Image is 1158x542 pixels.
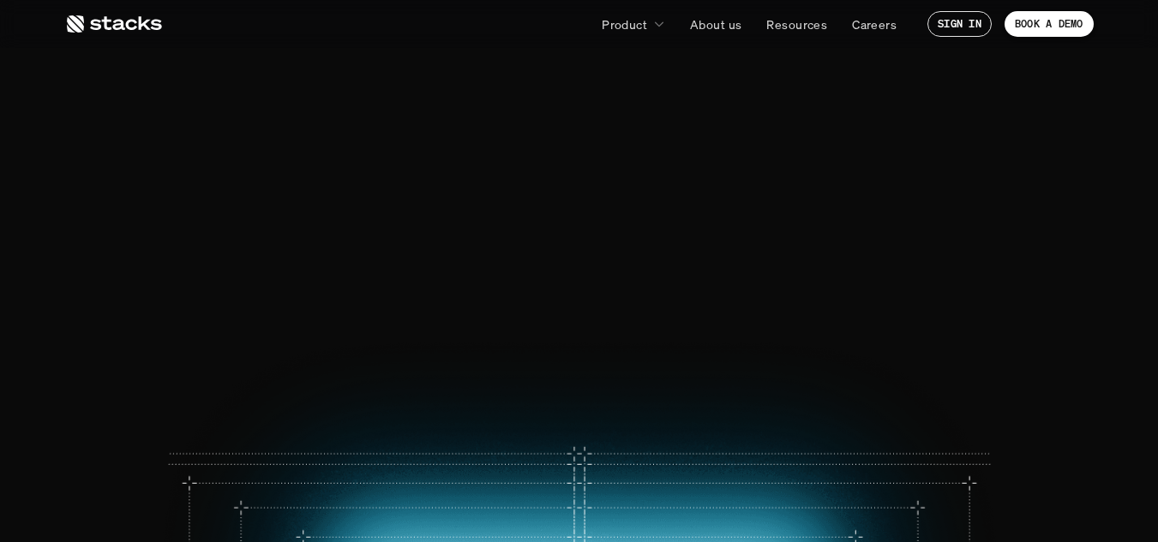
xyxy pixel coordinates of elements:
p: Product [602,15,647,33]
a: Careers [842,9,907,39]
p: BOOK A DEMO [1015,18,1083,30]
a: About us [680,9,752,39]
p: Careers [852,15,897,33]
p: About us [690,15,741,33]
p: SIGN IN [938,18,981,30]
a: BOOK A DEMO [1005,11,1094,37]
p: Resources [766,15,827,33]
p: Free up your team to focus on what matters. Stacks comes with AI agents that handle menial accoun... [365,373,792,452]
p: BOOK A DEMO [531,495,627,520]
a: SIGN IN [927,11,992,37]
a: BOOK A DEMO [501,486,657,529]
span: Automate your teams’ repetitive tasks [135,182,1023,370]
a: Resources [756,9,837,39]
